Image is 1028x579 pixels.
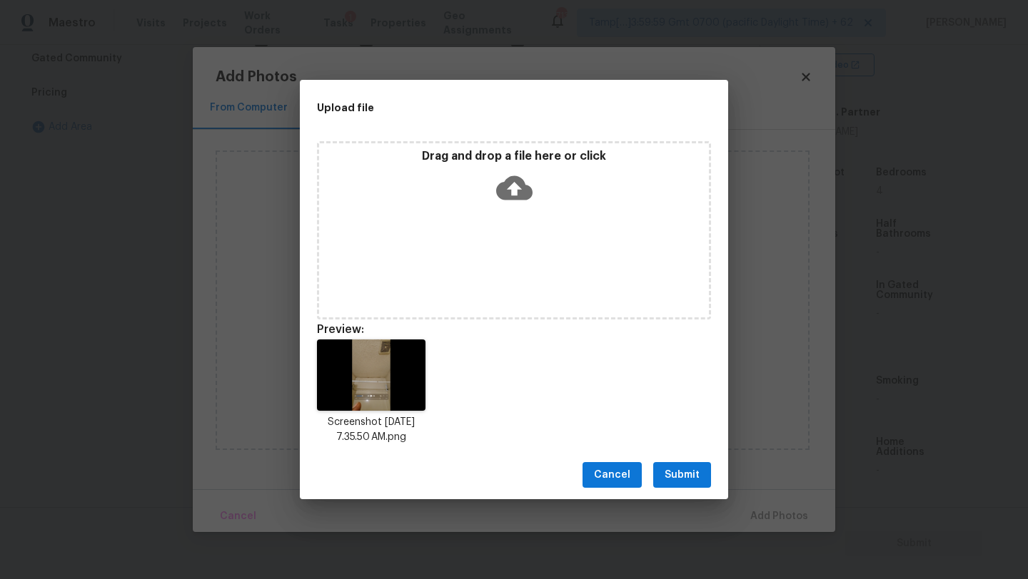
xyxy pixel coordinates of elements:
button: Cancel [583,462,642,488]
img: h2vBdD84WKv6fUByW7CM5945iucZT8EhzebNMzQ2iNEC3asedGI2X7nM8MR37x2nWv2Wi9k6PwxPbATm4j1+5JNcrxw4Z9WPA... [317,339,425,411]
span: Submit [665,466,700,484]
span: Cancel [594,466,630,484]
button: Submit [653,462,711,488]
p: Screenshot [DATE] 7.35.50 AM.png [317,415,425,445]
p: Drag and drop a file here or click [319,149,709,164]
h2: Upload file [317,100,647,116]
